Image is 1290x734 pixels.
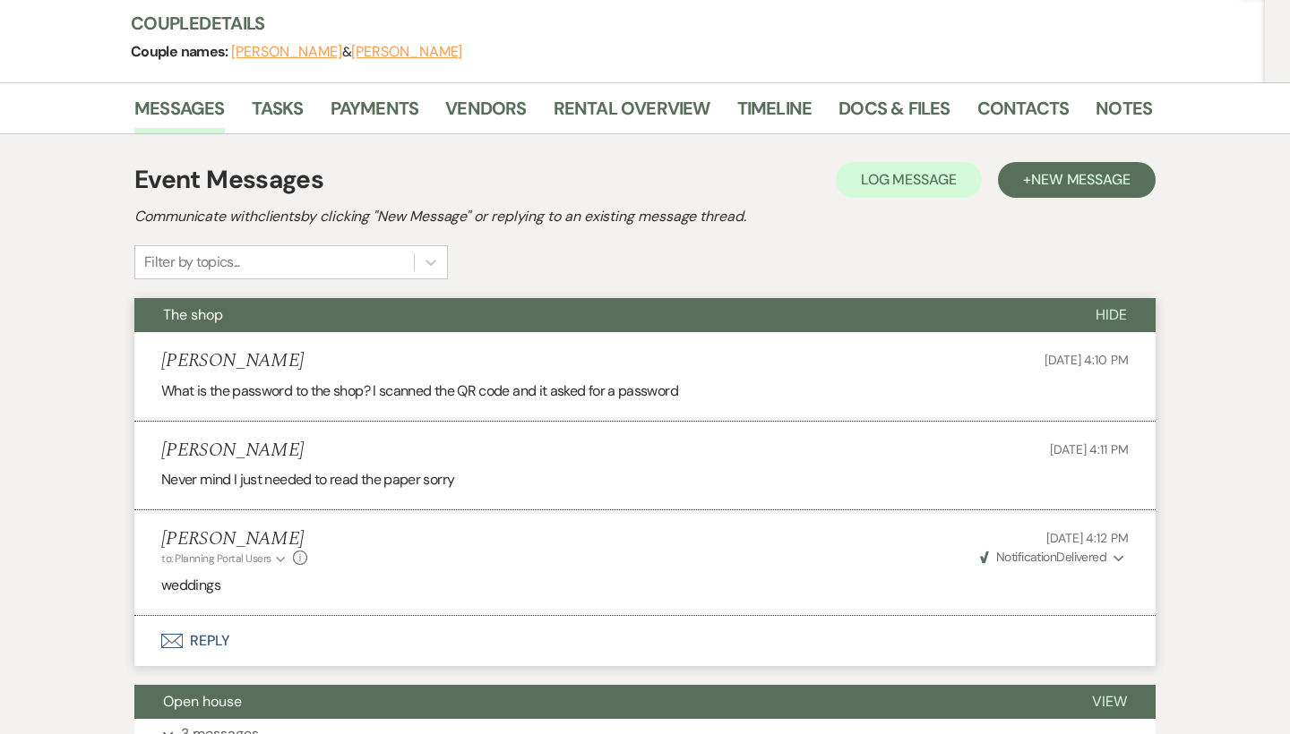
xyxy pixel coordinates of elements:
[861,170,957,189] span: Log Message
[161,440,304,462] h5: [PERSON_NAME]
[1050,441,1129,457] span: [DATE] 4:11 PM
[161,468,1129,491] p: Never mind I just needed to read the paper sorry
[1067,298,1156,332] button: Hide
[1063,685,1156,719] button: View
[231,43,462,61] span: &
[134,685,1063,719] button: Open house
[836,162,982,198] button: Log Message
[161,380,1129,403] p: What is the password to the shop? I scanned the QR code and it asked for a password
[161,550,288,567] button: to: Planning Portal Users
[1045,352,1129,368] span: [DATE] 4:10 PM
[980,549,1107,565] span: Delivered
[838,94,950,133] a: Docs & Files
[1092,692,1127,711] span: View
[134,94,225,133] a: Messages
[1046,530,1129,546] span: [DATE] 4:12 PM
[445,94,526,133] a: Vendors
[163,305,223,324] span: The shop
[998,162,1156,198] button: +New Message
[351,45,462,59] button: [PERSON_NAME]
[1096,94,1152,133] a: Notes
[131,11,1134,36] h3: Couple Details
[331,94,419,133] a: Payments
[161,574,1129,597] p: weddings
[252,94,304,133] a: Tasks
[161,528,307,550] h5: [PERSON_NAME]
[977,94,1070,133] a: Contacts
[144,252,240,273] div: Filter by topics...
[977,548,1129,567] button: NotificationDelivered
[134,161,323,199] h1: Event Messages
[131,42,231,61] span: Couple names:
[554,94,710,133] a: Rental Overview
[996,549,1056,565] span: Notification
[161,551,271,566] span: to: Planning Portal Users
[163,692,242,711] span: Open house
[161,350,304,372] h5: [PERSON_NAME]
[1096,305,1127,324] span: Hide
[134,298,1067,332] button: The shop
[134,616,1156,666] button: Reply
[231,45,342,59] button: [PERSON_NAME]
[1031,170,1131,189] span: New Message
[134,206,1156,227] h2: Communicate with clients by clicking "New Message" or replying to an existing message thread.
[737,94,813,133] a: Timeline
